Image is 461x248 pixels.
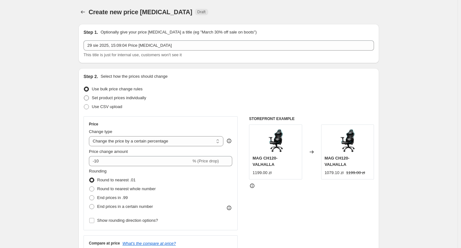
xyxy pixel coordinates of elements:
div: 1079.10 zł [325,170,344,176]
img: 1024_80x.png [263,128,288,153]
span: This title is just for internal use, customers won't see it [84,52,182,57]
p: Select how the prices should change [101,73,168,80]
h2: Step 2. [84,73,98,80]
button: Price change jobs [78,8,87,16]
span: Create new price [MEDICAL_DATA] [89,9,192,15]
strike: 1199.00 zł [346,170,365,176]
span: MAG CH120-VALHALLA [252,156,277,167]
span: End prices in .99 [97,195,128,200]
input: 30% off holiday sale [84,40,374,51]
h3: Price [89,122,98,127]
span: Draft [197,9,206,15]
div: 1199.00 zł [252,170,271,176]
span: MAG CH120-VALHALLA [325,156,350,167]
span: Price change amount [89,149,128,154]
span: Rounding [89,169,107,173]
span: End prices in a certain number [97,204,153,209]
span: Show rounding direction options? [97,218,158,223]
img: 1024_80x.png [335,128,360,153]
input: -15 [89,156,191,166]
span: Set product prices individually [92,95,146,100]
span: Use bulk price change rules [92,87,142,91]
span: Use CSV upload [92,104,122,109]
p: Optionally give your price [MEDICAL_DATA] a title (eg "March 30% off sale on boots") [101,29,257,35]
span: Round to nearest whole number [97,186,156,191]
button: What's the compare at price? [122,241,176,246]
span: % (Price drop) [192,159,219,163]
h6: STOREFRONT EXAMPLE [249,116,374,121]
div: help [226,138,232,144]
span: Change type [89,129,112,134]
h2: Step 1. [84,29,98,35]
h3: Compare at price [89,241,120,246]
span: Round to nearest .01 [97,178,135,182]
